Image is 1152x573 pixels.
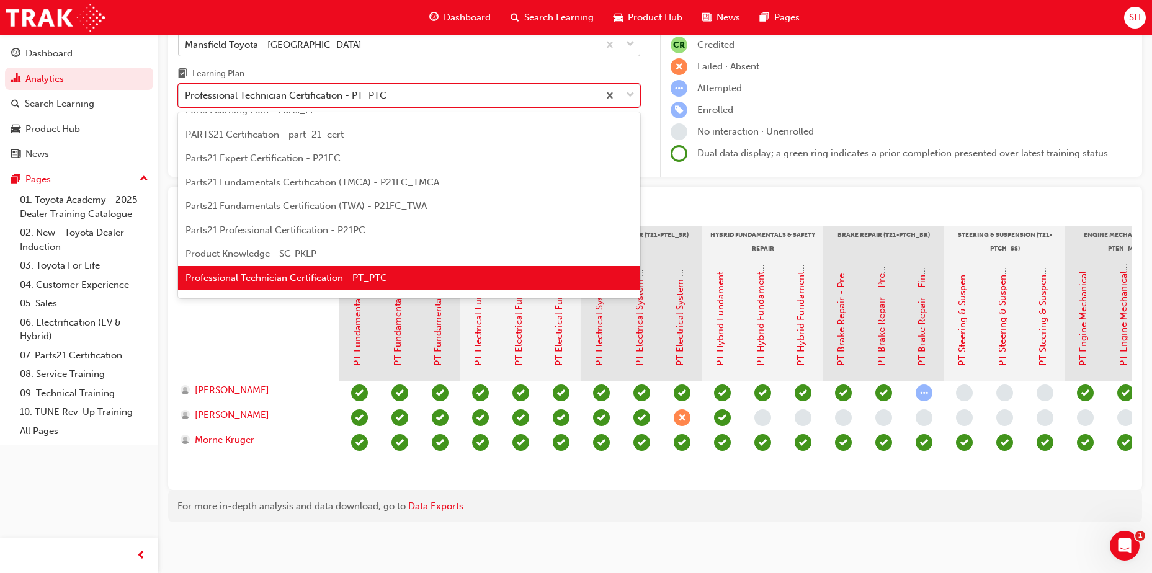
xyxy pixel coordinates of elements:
[714,434,731,451] span: learningRecordVerb_COMPLETE-icon
[795,409,811,426] span: learningRecordVerb_NONE-icon
[185,224,365,236] span: Parts21 Professional Certification - P21PC
[11,99,20,110] span: search-icon
[604,5,692,30] a: car-iconProduct Hub
[996,434,1013,451] span: learningRecordVerb_COMPLETE-icon
[5,143,153,166] a: News
[692,5,750,30] a: news-iconNews
[714,384,731,401] span: learningRecordVerb_COMPLETE-icon
[195,408,269,422] span: [PERSON_NAME]
[754,434,771,451] span: learningRecordVerb_PASS-icon
[15,422,153,441] a: All Pages
[5,42,153,65] a: Dashboard
[1135,531,1145,541] span: 1
[614,10,623,25] span: car-icon
[553,384,569,401] span: learningRecordVerb_COMPLETE-icon
[391,409,408,426] span: learningRecordVerb_COMPLETE-icon
[996,384,1013,401] span: learningRecordVerb_NONE-icon
[944,226,1065,257] div: Steering & Suspension (T21-PTCH_SS)
[702,10,712,25] span: news-icon
[628,11,682,25] span: Product Hub
[181,408,328,422] a: [PERSON_NAME]
[626,87,635,104] span: down-icon
[5,168,153,191] button: Pages
[754,409,771,426] span: learningRecordVerb_NONE-icon
[593,409,610,426] span: learningRecordVerb_COMPLETE-icon
[956,434,973,451] span: learningRecordVerb_COMPLETE-icon
[432,409,449,426] span: learningRecordVerb_COMPLETE-icon
[524,11,594,25] span: Search Learning
[5,40,153,168] button: DashboardAnalyticsSearch LearningProduct HubNews
[140,171,148,187] span: up-icon
[674,384,690,401] span: learningRecordVerb_COMPLETE-icon
[195,433,254,447] span: Morne Kruger
[1077,384,1094,401] span: learningRecordVerb_COMPLETE-icon
[25,172,51,187] div: Pages
[15,294,153,313] a: 05. Sales
[1110,531,1140,561] iframe: Intercom live chat
[836,247,847,366] a: PT Brake Repair - Pre-Read
[185,177,439,188] span: Parts21 Fundamentals Certification (TMCA) - P21FC_TMCA
[15,223,153,256] a: 02. New - Toyota Dealer Induction
[750,5,810,30] a: pages-iconPages
[5,68,153,91] a: Analytics
[1037,174,1048,366] a: PT Steering & Suspension - Final Assessment
[15,190,153,223] a: 01. Toyota Academy - 2025 Dealer Training Catalogue
[472,384,489,401] span: learningRecordVerb_COMPLETE-icon
[11,124,20,135] span: car-icon
[185,296,315,307] span: Sales Fundamentals - SC-SFLP
[15,384,153,403] a: 09. Technical Training
[697,148,1110,159] span: Dual data display; a green ring indicates a prior completion presented over latest training status.
[957,207,968,366] a: PT Steering & Suspension - Pre-Read
[25,122,80,136] div: Product Hub
[697,61,759,72] span: Failed · Absent
[626,37,635,53] span: down-icon
[408,500,463,512] a: Data Exports
[178,69,187,80] span: learningplan-icon
[795,384,811,401] span: learningRecordVerb_PASS-icon
[671,37,687,53] span: null-icon
[774,11,800,25] span: Pages
[185,272,387,283] span: Professional Technician Certification - PT_PTC
[512,409,529,426] span: learningRecordVerb_COMPLETE-icon
[717,11,740,25] span: News
[15,346,153,365] a: 07. Parts21 Certification
[185,89,386,103] div: Professional Technician Certification - PT_PTC
[185,200,427,211] span: Parts21 Fundamentals Certification (TWA) - P21FC_TWA
[916,215,927,366] a: PT Brake Repair - Final Assessment
[6,4,105,32] img: Trak
[633,384,650,401] span: learningRecordVerb_COMPLETE-icon
[876,185,887,366] a: PT Brake Repair - Pre-Course Assessment
[835,434,852,451] span: learningRecordVerb_COMPLETE-icon
[996,409,1013,426] span: learningRecordVerb_NONE-icon
[25,147,49,161] div: News
[1117,409,1134,426] span: learningRecordVerb_NONE-icon
[15,256,153,275] a: 03. Toyota For Life
[185,37,362,51] div: Mansfield Toyota - [GEOGRAPHIC_DATA]
[671,102,687,118] span: learningRecordVerb_ENROLL-icon
[1037,434,1053,451] span: learningRecordVerb_COMPLETE-icon
[593,434,610,451] span: learningRecordVerb_COMPLETE-icon
[177,499,1133,513] div: For more in-depth analysis and data download, go to
[15,365,153,384] a: 08. Service Training
[671,58,687,75] span: learningRecordVerb_FAIL-icon
[956,384,973,401] span: learningRecordVerb_NONE-icon
[429,10,439,25] span: guage-icon
[1037,409,1053,426] span: learningRecordVerb_NONE-icon
[581,226,702,257] div: System Repair (T21-PTEL_SR)
[185,153,341,164] span: Parts21 Expert Certification - P21EC
[136,548,146,564] span: prev-icon
[553,434,569,451] span: learningRecordVerb_COMPLETE-icon
[185,248,316,259] span: Product Knowledge - SC-PKLP
[472,434,489,451] span: learningRecordVerb_COMPLETE-icon
[181,433,328,447] a: Morne Kruger
[419,5,501,30] a: guage-iconDashboard
[671,123,687,140] span: learningRecordVerb_NONE-icon
[633,434,650,451] span: learningRecordVerb_COMPLETE-icon
[697,82,742,94] span: Attempted
[512,434,529,451] span: learningRecordVerb_COMPLETE-icon
[1117,434,1134,451] span: learningRecordVerb_COMPLETE-icon
[25,47,73,61] div: Dashboard
[760,10,769,25] span: pages-icon
[5,118,153,141] a: Product Hub
[11,48,20,60] span: guage-icon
